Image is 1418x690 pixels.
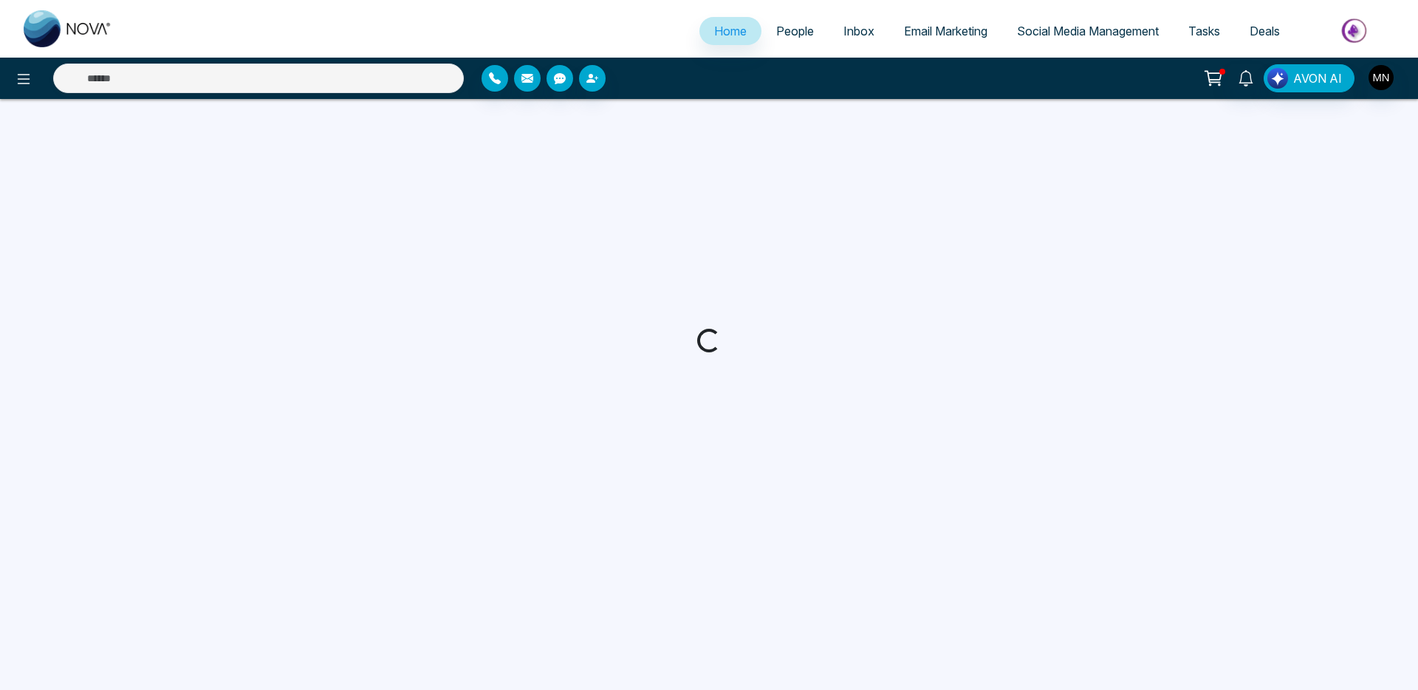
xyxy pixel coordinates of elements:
img: User Avatar [1369,65,1394,90]
span: AVON AI [1293,69,1342,87]
img: Market-place.gif [1302,14,1409,47]
a: Deals [1235,17,1295,45]
a: Email Marketing [889,17,1002,45]
span: Social Media Management [1017,24,1159,38]
a: Tasks [1174,17,1235,45]
button: AVON AI [1264,64,1354,92]
a: Social Media Management [1002,17,1174,45]
span: Inbox [843,24,874,38]
span: Tasks [1188,24,1220,38]
img: Nova CRM Logo [24,10,112,47]
a: Home [699,17,761,45]
span: Deals [1250,24,1280,38]
span: Home [714,24,747,38]
img: Lead Flow [1267,68,1288,89]
a: Inbox [829,17,889,45]
span: Email Marketing [904,24,987,38]
a: People [761,17,829,45]
span: People [776,24,814,38]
